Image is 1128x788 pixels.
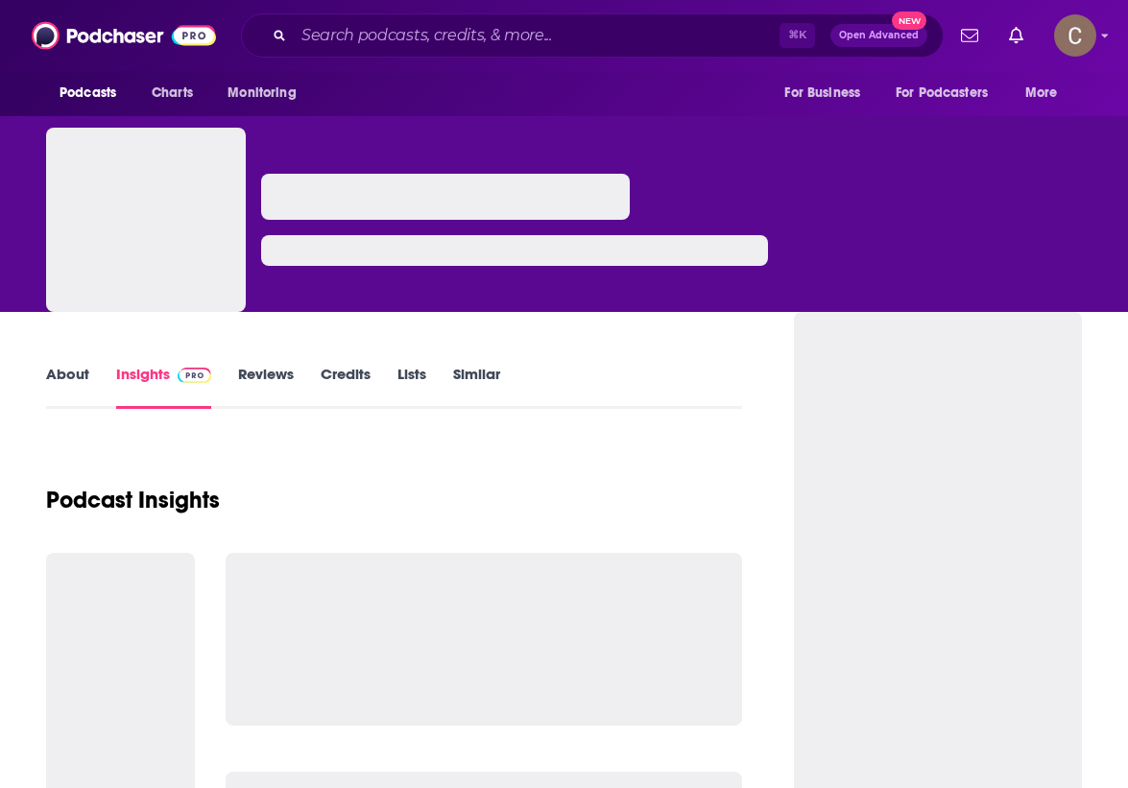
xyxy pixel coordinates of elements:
[780,23,815,48] span: ⌘ K
[830,24,927,47] button: Open AdvancedNew
[453,365,500,409] a: Similar
[892,12,926,30] span: New
[771,75,884,111] button: open menu
[1025,80,1058,107] span: More
[1001,19,1031,52] a: Show notifications dropdown
[953,19,986,52] a: Show notifications dropdown
[1054,14,1096,57] button: Show profile menu
[46,365,89,409] a: About
[241,13,944,58] div: Search podcasts, credits, & more...
[321,365,371,409] a: Credits
[883,75,1016,111] button: open menu
[32,17,216,54] img: Podchaser - Follow, Share and Rate Podcasts
[1054,14,1096,57] img: User Profile
[46,486,220,514] h1: Podcast Insights
[1012,75,1082,111] button: open menu
[152,80,193,107] span: Charts
[116,365,211,409] a: InsightsPodchaser Pro
[896,80,988,107] span: For Podcasters
[228,80,296,107] span: Monitoring
[178,368,211,383] img: Podchaser Pro
[214,75,321,111] button: open menu
[397,365,426,409] a: Lists
[294,20,780,51] input: Search podcasts, credits, & more...
[238,365,294,409] a: Reviews
[139,75,204,111] a: Charts
[46,75,141,111] button: open menu
[839,31,919,40] span: Open Advanced
[60,80,116,107] span: Podcasts
[1054,14,1096,57] span: Logged in as clay.bolton
[784,80,860,107] span: For Business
